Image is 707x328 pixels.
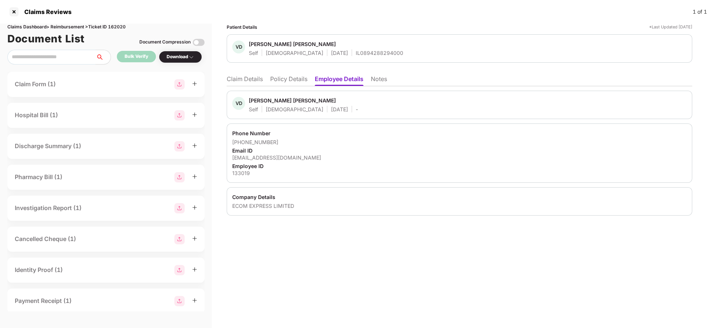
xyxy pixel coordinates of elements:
span: plus [192,298,197,303]
div: Investigation Report (1) [15,203,81,213]
img: svg+xml;base64,PHN2ZyBpZD0iRHJvcGRvd24tMzJ4MzIiIHhtbG5zPSJodHRwOi8vd3d3LnczLm9yZy8yMDAwL3N2ZyIgd2... [188,54,194,60]
img: svg+xml;base64,PHN2ZyBpZD0iR3JvdXBfMjg4MTMiIGRhdGEtbmFtZT0iR3JvdXAgMjg4MTMiIHhtbG5zPSJodHRwOi8vd3... [174,265,185,275]
img: svg+xml;base64,PHN2ZyBpZD0iR3JvdXBfMjg4MTMiIGRhdGEtbmFtZT0iR3JvdXAgMjg4MTMiIHhtbG5zPSJodHRwOi8vd3... [174,234,185,244]
li: Employee Details [315,75,363,86]
div: Company Details [232,193,687,200]
div: [DEMOGRAPHIC_DATA] [266,106,323,113]
div: Claims Reviews [20,8,72,15]
div: VD [232,41,245,53]
div: Pharmacy Bill (1) [15,172,62,182]
div: Payment Receipt (1) [15,296,72,306]
span: plus [192,143,197,148]
h1: Document List [7,31,85,47]
div: Download [167,53,194,60]
div: [PHONE_NUMBER] [232,139,687,146]
span: plus [192,205,197,210]
div: Identity Proof (1) [15,265,63,275]
img: svg+xml;base64,PHN2ZyBpZD0iR3JvdXBfMjg4MTMiIGRhdGEtbmFtZT0iR3JvdXAgMjg4MTMiIHhtbG5zPSJodHRwOi8vd3... [174,110,185,121]
img: svg+xml;base64,PHN2ZyBpZD0iR3JvdXBfMjg4MTMiIGRhdGEtbmFtZT0iR3JvdXAgMjg4MTMiIHhtbG5zPSJodHRwOi8vd3... [174,172,185,182]
span: plus [192,236,197,241]
img: svg+xml;base64,PHN2ZyBpZD0iVG9nZ2xlLTMyeDMyIiB4bWxucz0iaHR0cDovL3d3dy53My5vcmcvMjAwMC9zdmciIHdpZH... [193,36,205,48]
div: [DATE] [331,106,348,113]
div: Self [249,49,258,56]
div: [DATE] [331,49,348,56]
li: Notes [371,75,387,86]
div: Email ID [232,147,687,154]
span: plus [192,112,197,117]
div: Discharge Summary (1) [15,142,81,151]
div: ECOM EXPRESS LIMITED [232,202,687,209]
div: 1 of 1 [693,8,707,16]
div: Claims Dashboard > Reimbursement > Ticket ID 162020 [7,24,205,31]
div: [PERSON_NAME] [PERSON_NAME] [249,41,336,48]
div: Cancelled Cheque (1) [15,234,76,244]
div: IL0894288294000 [356,49,403,56]
div: [PERSON_NAME] [PERSON_NAME] [249,97,336,104]
div: 133019 [232,170,687,177]
div: [DEMOGRAPHIC_DATA] [266,49,323,56]
img: svg+xml;base64,PHN2ZyBpZD0iR3JvdXBfMjg4MTMiIGRhdGEtbmFtZT0iR3JvdXAgMjg4MTMiIHhtbG5zPSJodHRwOi8vd3... [174,296,185,306]
div: Claim Form (1) [15,80,56,89]
div: Self [249,106,258,113]
span: search [95,54,111,60]
div: Document Compression [139,39,191,46]
div: [EMAIL_ADDRESS][DOMAIN_NAME] [232,154,687,161]
div: Patient Details [227,24,257,31]
li: Policy Details [270,75,307,86]
img: svg+xml;base64,PHN2ZyBpZD0iR3JvdXBfMjg4MTMiIGRhdGEtbmFtZT0iR3JvdXAgMjg4MTMiIHhtbG5zPSJodHRwOi8vd3... [174,79,185,90]
span: plus [192,267,197,272]
img: svg+xml;base64,PHN2ZyBpZD0iR3JvdXBfMjg4MTMiIGRhdGEtbmFtZT0iR3JvdXAgMjg4MTMiIHhtbG5zPSJodHRwOi8vd3... [174,141,185,151]
img: svg+xml;base64,PHN2ZyBpZD0iR3JvdXBfMjg4MTMiIGRhdGEtbmFtZT0iR3JvdXAgMjg4MTMiIHhtbG5zPSJodHRwOi8vd3... [174,203,185,213]
span: plus [192,174,197,179]
span: plus [192,81,197,86]
div: *Last Updated [DATE] [649,24,692,31]
div: Employee ID [232,163,687,170]
div: Bulk Verify [125,53,148,60]
li: Claim Details [227,75,263,86]
div: - [356,106,358,113]
div: Hospital Bill (1) [15,111,58,120]
div: Phone Number [232,130,687,137]
button: search [95,50,111,64]
div: VD [232,97,245,110]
